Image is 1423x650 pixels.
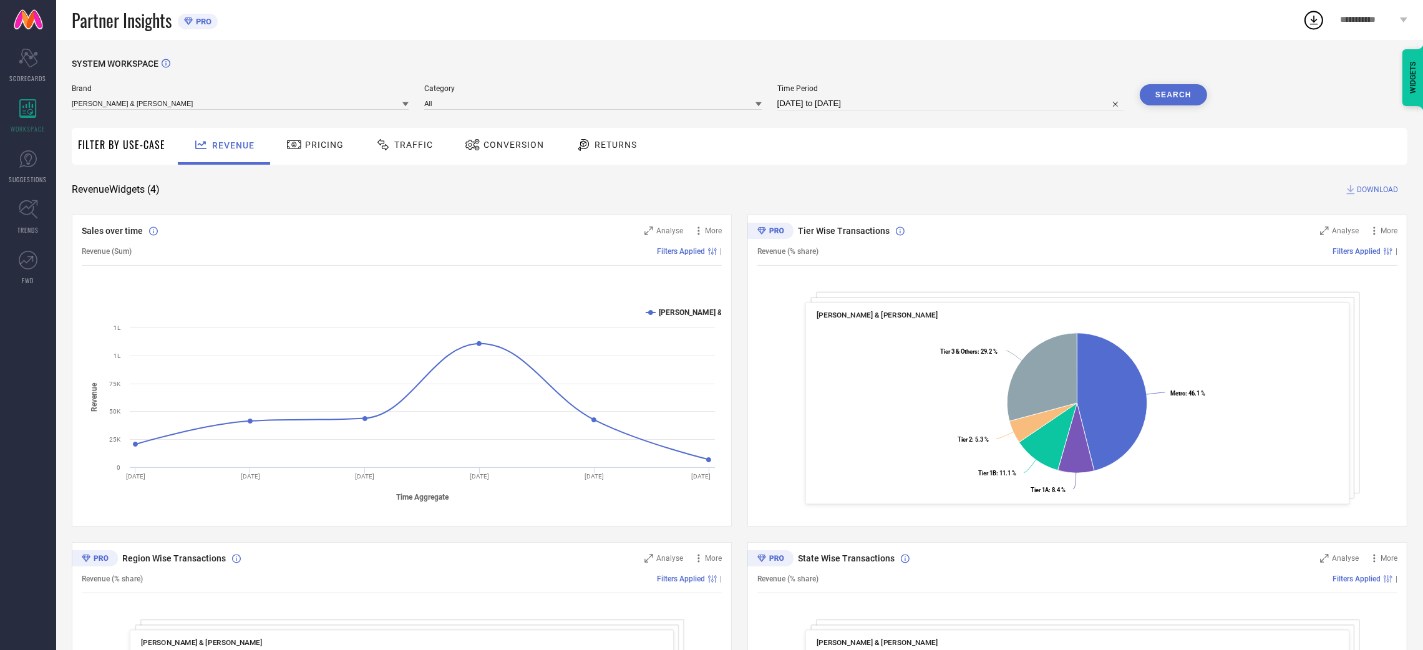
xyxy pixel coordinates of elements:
[657,575,705,583] span: Filters Applied
[644,554,653,563] svg: Zoom
[747,550,794,569] div: Premium
[1357,183,1398,196] span: DOWNLOAD
[122,553,226,563] span: Region Wise Transactions
[1332,554,1359,563] span: Analyse
[72,7,172,33] span: Partner Insights
[396,493,449,502] tspan: Time Aggregate
[798,226,890,236] span: Tier Wise Transactions
[798,553,895,563] span: State Wise Transactions
[10,74,47,83] span: SCORECARDS
[656,554,683,563] span: Analyse
[483,140,544,150] span: Conversion
[1320,554,1329,563] svg: Zoom
[720,247,722,256] span: |
[1396,247,1397,256] span: |
[958,436,972,443] tspan: Tier 2
[109,381,121,387] text: 75K
[978,470,1016,477] text: : 11.1 %
[117,464,120,471] text: 0
[940,348,978,355] tspan: Tier 3 & Others
[1332,226,1359,235] span: Analyse
[9,175,47,184] span: SUGGESTIONS
[1320,226,1329,235] svg: Zoom
[705,226,722,235] span: More
[644,226,653,235] svg: Zoom
[705,554,722,563] span: More
[72,183,160,196] span: Revenue Widgets ( 4 )
[82,247,132,256] span: Revenue (Sum)
[82,575,143,583] span: Revenue (% share)
[1303,9,1325,31] div: Open download list
[72,550,118,569] div: Premium
[470,473,489,480] text: [DATE]
[585,473,604,480] text: [DATE]
[305,140,344,150] span: Pricing
[424,84,761,93] span: Category
[958,436,989,443] text: : 5.3 %
[978,470,996,477] tspan: Tier 1B
[22,276,34,285] span: FWD
[777,84,1124,93] span: Time Period
[11,124,46,133] span: WORKSPACE
[657,247,705,256] span: Filters Applied
[394,140,433,150] span: Traffic
[72,59,158,69] span: SYSTEM WORKSPACE
[691,473,711,480] text: [DATE]
[241,473,260,480] text: [DATE]
[78,137,165,152] span: Filter By Use-Case
[1333,575,1381,583] span: Filters Applied
[1170,390,1205,397] text: : 46.1 %
[1381,554,1397,563] span: More
[126,473,145,480] text: [DATE]
[1031,487,1049,493] tspan: Tier 1A
[817,638,938,647] span: [PERSON_NAME] & [PERSON_NAME]
[109,436,121,443] text: 25K
[757,575,818,583] span: Revenue (% share)
[720,575,722,583] span: |
[1031,487,1066,493] text: : 8.4 %
[777,96,1124,111] input: Select time period
[747,223,794,241] div: Premium
[757,247,818,256] span: Revenue (% share)
[90,382,99,412] tspan: Revenue
[1140,84,1207,105] button: Search
[141,638,263,647] span: [PERSON_NAME] & [PERSON_NAME]
[940,348,998,355] text: : 29.2 %
[595,140,637,150] span: Returns
[1381,226,1397,235] span: More
[17,225,39,235] span: TRENDS
[72,84,409,93] span: Brand
[817,311,938,319] span: [PERSON_NAME] & [PERSON_NAME]
[1333,247,1381,256] span: Filters Applied
[1396,575,1397,583] span: |
[193,17,211,26] span: PRO
[212,140,255,150] span: Revenue
[114,324,121,331] text: 1L
[114,352,121,359] text: 1L
[356,473,375,480] text: [DATE]
[659,308,781,317] text: [PERSON_NAME] & [PERSON_NAME]
[82,226,143,236] span: Sales over time
[109,408,121,415] text: 50K
[656,226,683,235] span: Analyse
[1170,390,1185,397] tspan: Metro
